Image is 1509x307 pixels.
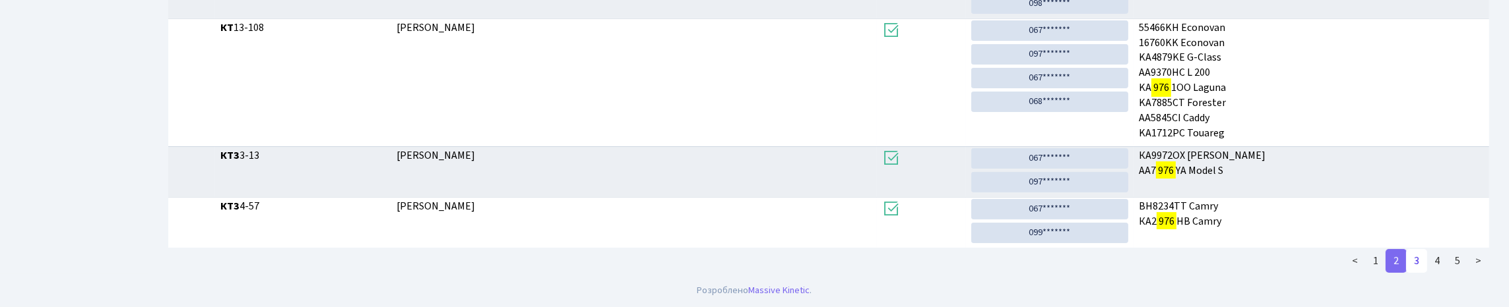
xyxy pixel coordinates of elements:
[1344,249,1366,273] a: <
[397,148,475,163] span: [PERSON_NAME]
[220,148,386,163] span: 3-13
[1139,148,1484,179] span: КА9972ОХ [PERSON_NAME] АА7 YA Model S
[1139,199,1484,229] span: ВН8234ТТ Camry КА2 НВ Camry
[1427,249,1448,273] a: 4
[1151,78,1171,97] mark: 976
[1365,249,1386,273] a: 1
[1386,249,1407,273] a: 2
[1406,249,1427,273] a: 3
[1156,161,1176,180] mark: 976
[397,20,475,35] span: [PERSON_NAME]
[220,20,234,35] b: КТ
[1139,20,1484,141] span: 55466KH Econovan 16760KK Econovan KA4879KE G-Class АА9370НС L 200 KA 1OO Laguna KA7885CT Forester...
[1157,212,1176,231] mark: 976
[697,283,812,298] div: Розроблено .
[1447,249,1468,273] a: 5
[220,148,240,163] b: КТ3
[749,283,810,297] a: Massive Kinetic
[220,199,386,214] span: 4-57
[220,20,386,36] span: 13-108
[1467,249,1489,273] a: >
[397,199,475,213] span: [PERSON_NAME]
[220,199,240,213] b: КТ3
